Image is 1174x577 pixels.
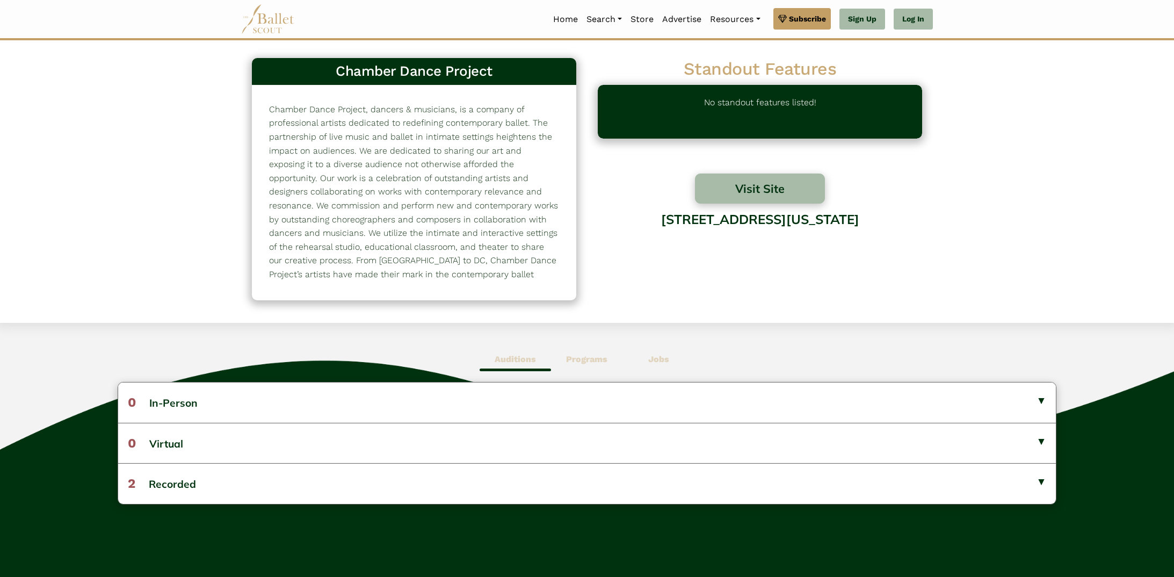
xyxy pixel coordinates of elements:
span: 0 [128,395,136,410]
a: Subscribe [773,8,831,30]
button: Visit Site [695,174,825,204]
h3: Chamber Dance Project [260,62,568,81]
p: No standout features listed! [704,96,816,128]
button: 2Recorded [118,463,1056,503]
div: [STREET_ADDRESS][US_STATE] [598,204,922,289]
b: Programs [566,354,607,364]
button: 0In-Person [118,383,1056,422]
a: Advertise [658,8,706,31]
img: gem.svg [778,13,787,25]
b: Auditions [495,354,536,364]
span: 2 [128,476,135,491]
button: 0Virtual [118,423,1056,463]
a: Resources [706,8,764,31]
span: Subscribe [789,13,826,25]
a: Sign Up [839,9,885,30]
p: Chamber Dance Project, dancers & musicians, is a company of professional artists dedicated to red... [269,103,559,323]
span: 0 [128,436,136,451]
a: Search [582,8,626,31]
a: Store [626,8,658,31]
a: Home [549,8,582,31]
h2: Standout Features [598,58,922,81]
a: Log In [894,9,933,30]
b: Jobs [648,354,669,364]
